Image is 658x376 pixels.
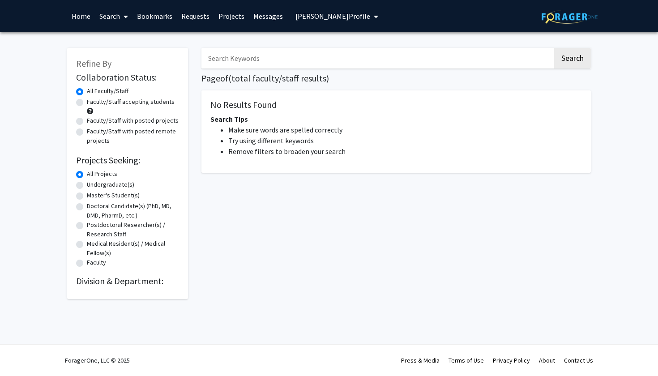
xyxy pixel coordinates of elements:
h2: Collaboration Status: [76,72,179,83]
a: Contact Us [564,356,593,364]
label: Postdoctoral Researcher(s) / Research Staff [87,220,179,239]
h2: Division & Department: [76,276,179,286]
label: All Projects [87,169,117,179]
label: Master's Student(s) [87,191,140,200]
label: Undergraduate(s) [87,180,134,189]
a: Terms of Use [449,356,484,364]
a: Requests [177,0,214,32]
li: Try using different keywords [228,135,582,146]
input: Search Keywords [201,48,553,68]
a: Search [95,0,132,32]
span: Refine By [76,58,111,69]
label: Faculty/Staff with posted projects [87,116,179,125]
a: Projects [214,0,249,32]
label: Faculty/Staff accepting students [87,97,175,107]
button: Search [554,48,591,68]
a: Home [67,0,95,32]
h1: Page of ( total faculty/staff results) [201,73,591,84]
li: Make sure words are spelled correctly [228,124,582,135]
span: [PERSON_NAME] Profile [295,12,370,21]
span: Search Tips [210,115,248,124]
label: Doctoral Candidate(s) (PhD, MD, DMD, PharmD, etc.) [87,201,179,220]
img: ForagerOne Logo [542,10,598,24]
li: Remove filters to broaden your search [228,146,582,157]
a: Bookmarks [132,0,177,32]
label: Faculty/Staff with posted remote projects [87,127,179,145]
a: Messages [249,0,287,32]
a: About [539,356,555,364]
iframe: Chat [620,336,651,369]
a: Privacy Policy [493,356,530,364]
nav: Page navigation [201,182,591,202]
h2: Projects Seeking: [76,155,179,166]
label: All Faculty/Staff [87,86,128,96]
label: Medical Resident(s) / Medical Fellow(s) [87,239,179,258]
div: ForagerOne, LLC © 2025 [65,345,130,376]
a: Press & Media [401,356,440,364]
label: Faculty [87,258,106,267]
h5: No Results Found [210,99,582,110]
